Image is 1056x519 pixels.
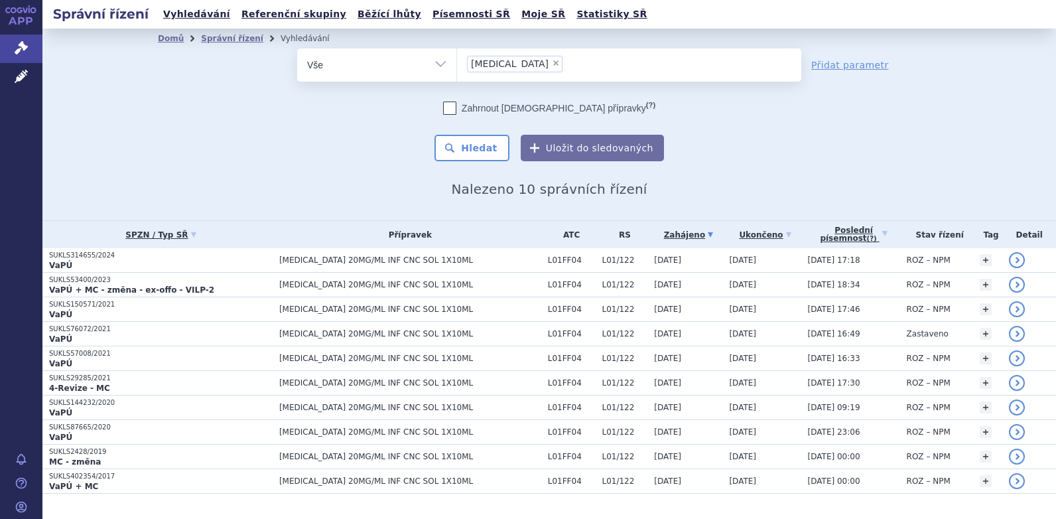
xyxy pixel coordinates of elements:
[808,221,900,248] a: Poslednípísemnost(?)
[49,408,72,417] strong: VaPÚ
[548,305,596,314] span: L01FF04
[907,477,951,486] span: ROZ – NPM
[980,426,992,438] a: +
[602,403,647,412] span: L01/122
[1009,252,1025,268] a: detail
[49,261,72,270] strong: VaPÚ
[49,359,72,368] strong: VaPÚ
[279,256,541,265] span: [MEDICAL_DATA] 20MG/ML INF CNC SOL 1X10ML
[729,378,756,388] span: [DATE]
[159,5,234,23] a: Vyhledávání
[279,452,541,461] span: [MEDICAL_DATA] 20MG/ML INF CNC SOL 1X10ML
[602,378,647,388] span: L01/122
[279,329,541,338] span: [MEDICAL_DATA] 20MG/ML INF CNC SOL 1X10ML
[1009,277,1025,293] a: detail
[654,256,681,265] span: [DATE]
[279,280,541,289] span: [MEDICAL_DATA] 20MG/ML INF CNC SOL 1X10ML
[1002,221,1056,248] th: Detail
[808,477,860,486] span: [DATE] 00:00
[808,452,860,461] span: [DATE] 00:00
[548,329,596,338] span: L01FF04
[548,378,596,388] span: L01FF04
[49,300,273,309] p: SUKLS150571/2021
[602,305,647,314] span: L01/122
[471,59,549,68] span: [MEDICAL_DATA]
[548,256,596,265] span: L01FF04
[808,403,860,412] span: [DATE] 09:19
[646,101,655,110] abbr: (?)
[907,256,951,265] span: ROZ – NPM
[602,256,647,265] span: L01/122
[279,378,541,388] span: [MEDICAL_DATA] 20MG/ML INF CNC SOL 1X10ML
[808,354,860,363] span: [DATE] 16:33
[237,5,350,23] a: Referenční skupiny
[980,279,992,291] a: +
[548,354,596,363] span: L01FF04
[602,427,647,437] span: L01/122
[808,280,860,289] span: [DATE] 18:34
[980,475,992,487] a: +
[654,305,681,314] span: [DATE]
[602,280,647,289] span: L01/122
[980,402,992,413] a: +
[279,403,541,412] span: [MEDICAL_DATA] 20MG/ML INF CNC SOL 1X10ML
[729,354,756,363] span: [DATE]
[548,427,596,437] span: L01FF04
[548,452,596,461] span: L01FF04
[49,310,72,319] strong: VaPÚ
[541,221,596,248] th: ATC
[49,482,98,491] strong: VaPÚ + MC
[729,477,756,486] span: [DATE]
[49,398,273,408] p: SUKLS144232/2020
[980,377,992,389] a: +
[49,325,273,334] p: SUKLS76072/2021
[602,329,647,338] span: L01/122
[729,329,756,338] span: [DATE]
[729,427,756,437] span: [DATE]
[808,305,860,314] span: [DATE] 17:46
[49,275,273,285] p: SUKLS53400/2023
[602,354,647,363] span: L01/122
[281,29,347,48] li: Vyhledávání
[49,447,273,457] p: SUKLS2428/2019
[572,5,651,23] a: Statistiky SŘ
[980,254,992,266] a: +
[808,427,860,437] span: [DATE] 23:06
[273,221,541,248] th: Přípravek
[808,378,860,388] span: [DATE] 17:30
[595,221,647,248] th: RS
[49,226,273,244] a: SPZN / Typ SŘ
[49,384,110,393] strong: 4-Revize - MC
[279,354,541,363] span: [MEDICAL_DATA] 20MG/ML INF CNC SOL 1X10ML
[429,5,514,23] a: Písemnosti SŘ
[451,181,647,197] span: Nalezeno 10 správních řízení
[521,135,664,161] button: Uložit do sledovaných
[811,58,889,72] a: Přidat parametr
[42,5,159,23] h2: Správní řízení
[548,280,596,289] span: L01FF04
[907,280,951,289] span: ROZ – NPM
[443,102,655,115] label: Zahrnout [DEMOGRAPHIC_DATA] přípravky
[602,477,647,486] span: L01/122
[654,329,681,338] span: [DATE]
[973,221,1003,248] th: Tag
[548,403,596,412] span: L01FF04
[49,285,214,295] strong: VaPÚ + MC - změna - ex-offo - VILP-2
[434,135,509,161] button: Hledat
[1009,473,1025,489] a: detail
[548,477,596,486] span: L01FF04
[279,477,541,486] span: [MEDICAL_DATA] 20MG/ML INF CNC SOL 1X10ML
[1009,326,1025,342] a: detail
[654,280,681,289] span: [DATE]
[980,303,992,315] a: +
[354,5,425,23] a: Běžící lhůty
[49,374,273,383] p: SUKLS29285/2021
[808,256,860,265] span: [DATE] 17:18
[729,452,756,461] span: [DATE]
[654,226,722,244] a: Zahájeno
[729,280,756,289] span: [DATE]
[49,433,72,442] strong: VaPÚ
[729,403,756,412] span: [DATE]
[907,305,951,314] span: ROZ – NPM
[49,457,101,467] strong: MC - změna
